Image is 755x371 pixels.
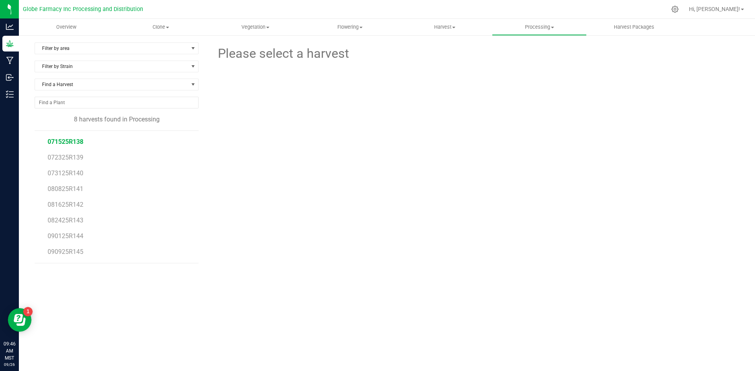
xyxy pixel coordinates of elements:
span: Overview [46,24,87,31]
p: 09:46 AM MST [4,340,15,362]
span: 082425R143 [48,217,83,224]
div: 8 harvests found in Processing [35,115,199,124]
input: NO DATA FOUND [35,97,198,108]
iframe: Resource center unread badge [23,307,33,316]
inline-svg: Grow [6,40,14,48]
span: 080825R141 [48,185,83,193]
span: Harvest Packages [603,24,665,31]
span: Filter by Strain [35,61,188,72]
span: 073125R140 [48,169,83,177]
span: 071525R138 [48,138,83,145]
span: select [188,43,198,54]
span: Find a Harvest [35,79,188,90]
span: 072325R139 [48,154,83,161]
span: Hi, [PERSON_NAME]! [689,6,740,12]
span: 090125R144 [48,232,83,240]
inline-svg: Analytics [6,23,14,31]
span: Globe Farmacy Inc Processing and Distribution [23,6,143,13]
inline-svg: Manufacturing [6,57,14,64]
a: Overview [19,19,114,35]
inline-svg: Inbound [6,73,14,81]
a: Harvest [398,19,492,35]
span: Please select a harvest [217,44,349,63]
span: Vegetation [208,24,302,31]
span: 081625R142 [48,201,83,208]
span: Filter by area [35,43,188,54]
span: Flowering [303,24,397,31]
a: Vegetation [208,19,303,35]
iframe: Resource center [8,308,31,332]
span: Processing [492,24,586,31]
div: Manage settings [670,6,680,13]
a: Harvest Packages [587,19,681,35]
span: Clone [114,24,208,31]
span: 090925R145 [48,248,83,255]
a: Flowering [303,19,398,35]
inline-svg: Inventory [6,90,14,98]
a: Clone [114,19,208,35]
a: Processing [492,19,587,35]
p: 09/26 [4,362,15,367]
span: Harvest [398,24,492,31]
